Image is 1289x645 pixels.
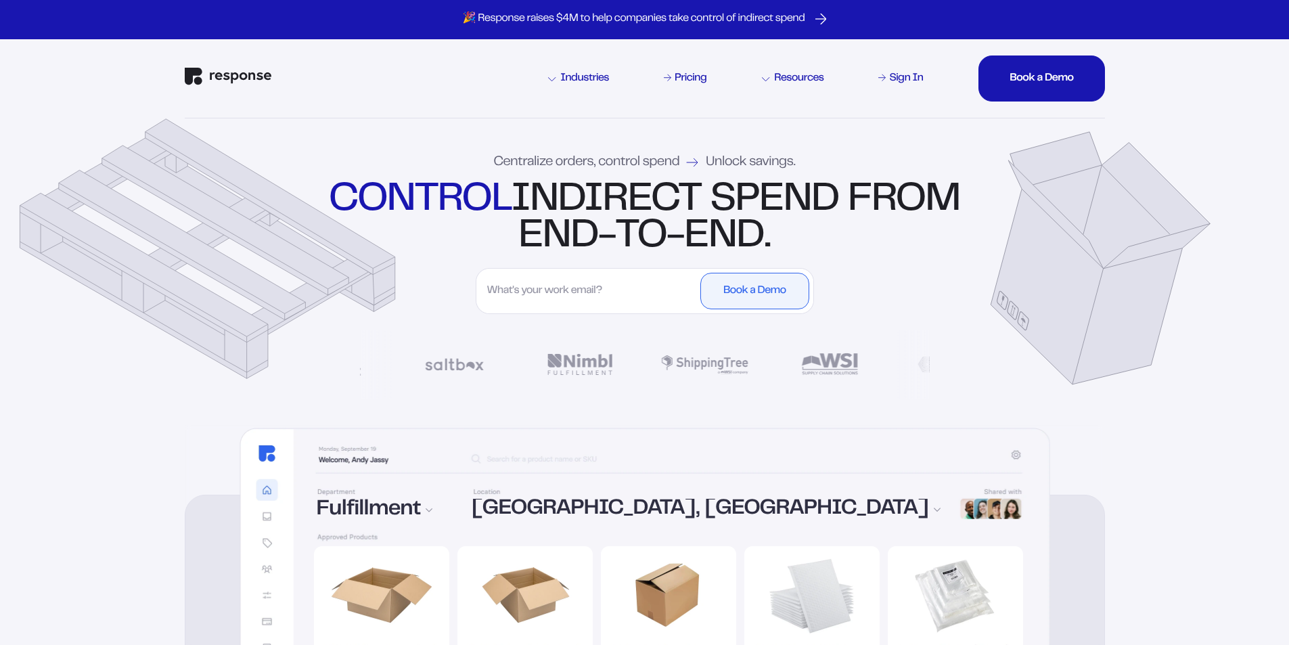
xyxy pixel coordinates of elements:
img: Response Logo [185,68,271,85]
button: Book a Demo [700,273,809,309]
div: Pricing [675,73,706,84]
div: Book a Demo [1010,73,1073,84]
div: Centralize orders, control spend [494,156,796,169]
div: indirect spend from end-to-end. [325,182,964,255]
button: Book a DemoBook a DemoBook a DemoBook a DemoBook a Demo [978,55,1104,102]
div: Industries [548,73,609,84]
a: Response Home [185,68,271,89]
div: Fulfillment [317,499,456,521]
div: Resources [762,73,823,84]
input: What's your work email? [480,273,698,309]
span: Unlock savings. [706,156,795,169]
div: Sign In [889,73,923,84]
div: [GEOGRAPHIC_DATA], [GEOGRAPHIC_DATA] [472,499,941,520]
p: 🎉 Response raises $4M to help companies take control of indirect spend [463,12,805,26]
a: Sign In [876,70,926,87]
strong: control [329,183,511,218]
a: Pricing [662,70,709,87]
div: Book a Demo [723,286,786,296]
